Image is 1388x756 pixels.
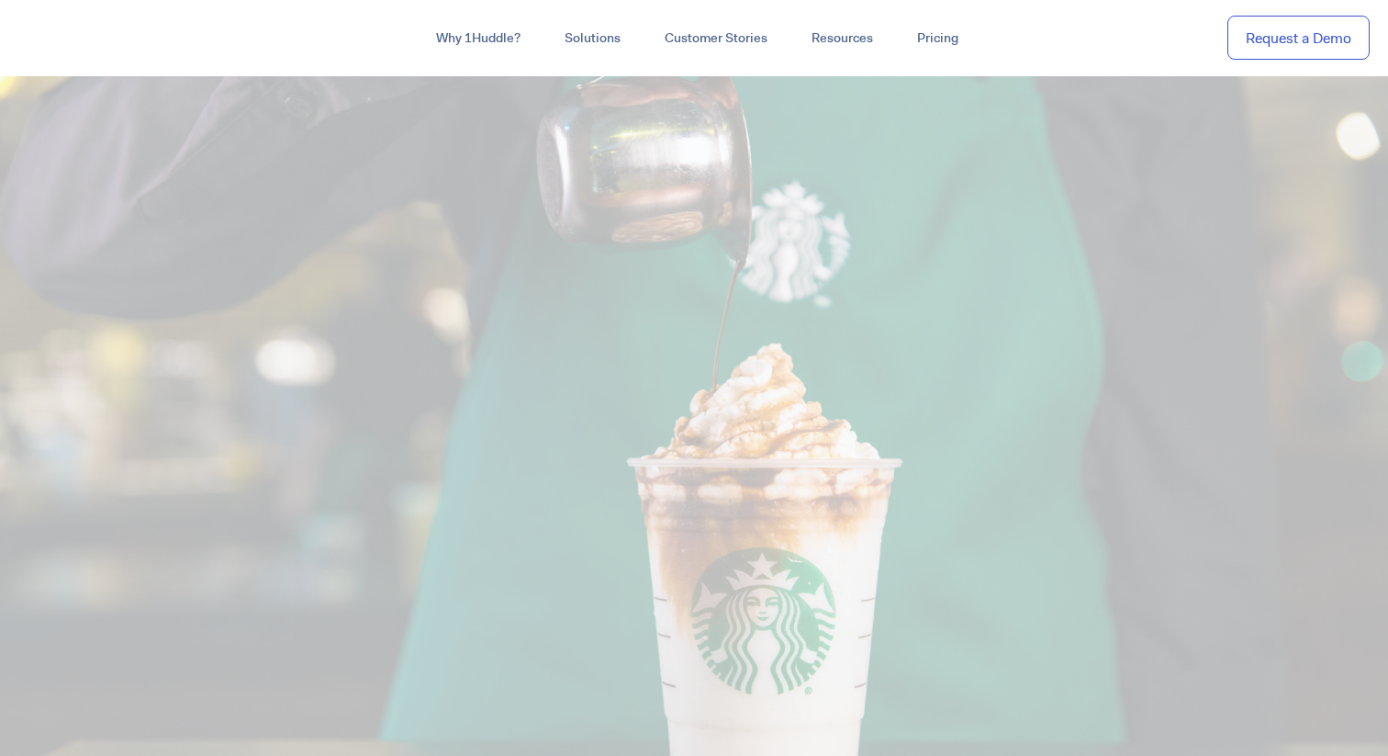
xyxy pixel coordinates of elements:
img: ... [18,20,150,55]
a: Resources [789,22,895,55]
a: Why 1Huddle? [414,22,543,55]
a: Customer Stories [643,22,789,55]
a: Request a Demo [1227,16,1370,61]
a: Solutions [543,22,643,55]
a: Pricing [895,22,980,55]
